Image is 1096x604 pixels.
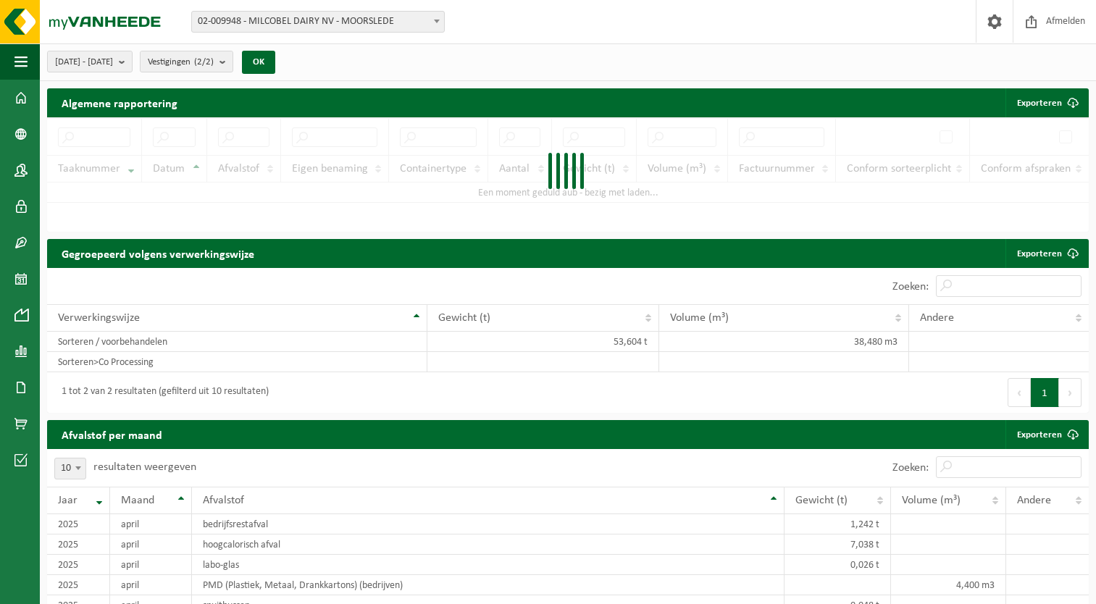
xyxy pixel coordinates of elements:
[47,575,110,595] td: 2025
[54,458,86,479] span: 10
[47,534,110,555] td: 2025
[58,495,78,506] span: Jaar
[1017,495,1051,506] span: Andere
[242,51,275,74] button: OK
[93,461,196,473] label: resultaten weergeven
[54,379,269,406] div: 1 tot 2 van 2 resultaten (gefilterd uit 10 resultaten)
[47,420,177,448] h2: Afvalstof per maand
[659,332,910,352] td: 38,480 m3
[58,312,140,324] span: Verwerkingswijze
[192,534,785,555] td: hoogcalorisch afval
[1005,88,1087,117] button: Exporteren
[55,458,85,479] span: 10
[203,495,244,506] span: Afvalstof
[427,332,659,352] td: 53,604 t
[1005,239,1087,268] a: Exporteren
[110,575,192,595] td: april
[1059,378,1082,407] button: Next
[785,514,891,534] td: 1,242 t
[892,281,929,293] label: Zoeken:
[785,555,891,575] td: 0,026 t
[47,352,427,372] td: Sorteren>Co Processing
[192,514,785,534] td: bedrijfsrestafval
[892,462,929,474] label: Zoeken:
[47,51,133,72] button: [DATE] - [DATE]
[902,495,961,506] span: Volume (m³)
[148,51,214,73] span: Vestigingen
[110,514,192,534] td: april
[785,534,891,555] td: 7,038 t
[670,312,729,324] span: Volume (m³)
[438,312,490,324] span: Gewicht (t)
[110,534,192,555] td: april
[192,555,785,575] td: labo-glas
[47,239,269,267] h2: Gegroepeerd volgens verwerkingswijze
[55,51,113,73] span: [DATE] - [DATE]
[191,11,445,33] span: 02-009948 - MILCOBEL DAIRY NV - MOORSLEDE
[110,555,192,575] td: april
[47,332,427,352] td: Sorteren / voorbehandelen
[47,555,110,575] td: 2025
[192,575,785,595] td: PMD (Plastiek, Metaal, Drankkartons) (bedrijven)
[192,12,444,32] span: 02-009948 - MILCOBEL DAIRY NV - MOORSLEDE
[891,575,1006,595] td: 4,400 m3
[1005,420,1087,449] a: Exporteren
[795,495,848,506] span: Gewicht (t)
[1031,378,1059,407] button: 1
[920,312,954,324] span: Andere
[47,88,192,117] h2: Algemene rapportering
[47,514,110,534] td: 2025
[121,495,154,506] span: Maand
[140,51,233,72] button: Vestigingen(2/2)
[194,57,214,67] count: (2/2)
[1008,378,1031,407] button: Previous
